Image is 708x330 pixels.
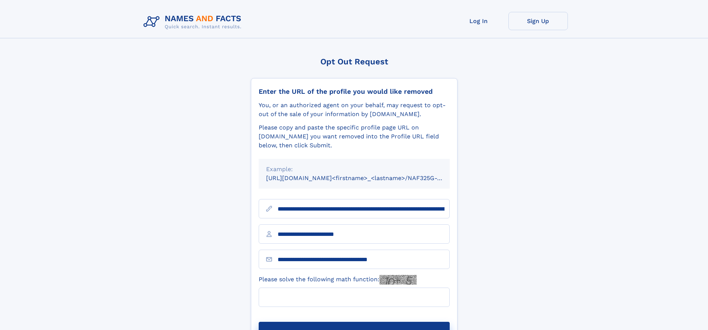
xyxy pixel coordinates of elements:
div: Enter the URL of the profile you would like removed [259,87,450,96]
a: Sign Up [508,12,568,30]
div: Example: [266,165,442,174]
img: Logo Names and Facts [140,12,248,32]
div: Opt Out Request [251,57,458,66]
label: Please solve the following math function: [259,275,417,285]
small: [URL][DOMAIN_NAME]<firstname>_<lastname>/NAF325G-xxxxxxxx [266,174,464,182]
div: Please copy and paste the specific profile page URL on [DOMAIN_NAME] you want removed into the Pr... [259,123,450,150]
div: You, or an authorized agent on your behalf, may request to opt-out of the sale of your informatio... [259,101,450,119]
a: Log In [449,12,508,30]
